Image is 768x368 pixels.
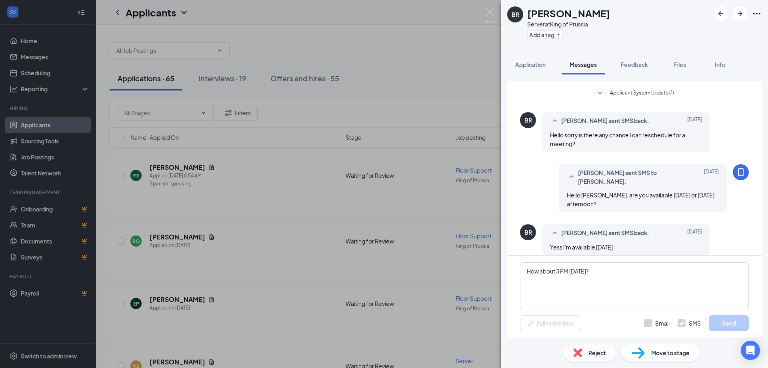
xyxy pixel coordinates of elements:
[561,228,649,238] span: [PERSON_NAME] sent SMS back.
[520,315,581,331] button: Full text editorPen
[550,131,685,147] span: Hello sorry is there any chance I can reschedule for a meeting?
[527,319,535,327] svg: Pen
[736,167,746,177] svg: MobileSms
[735,9,745,18] svg: ArrowRight
[524,116,532,124] div: BR
[512,10,519,18] div: BR
[716,9,726,18] svg: ArrowLeftNew
[520,262,749,310] textarea: How about 3 PM [DATE]?
[588,348,606,357] span: Reject
[570,61,597,68] span: Messages
[550,116,560,126] svg: SmallChevronUp
[561,116,649,126] span: [PERSON_NAME] sent SMS back.
[550,228,560,238] svg: SmallChevronUp
[714,6,728,21] button: ArrowLeftNew
[578,168,683,186] span: [PERSON_NAME] sent SMS to [PERSON_NAME].
[674,61,686,68] span: Files
[550,243,613,251] span: Yess I'm available [DATE]
[524,228,532,236] div: BR
[610,89,674,99] span: Applicant System Update (1)
[595,89,605,99] svg: SmallChevronDown
[567,172,576,182] svg: SmallChevronUp
[687,116,702,126] span: [DATE]
[709,315,749,331] button: Send
[752,9,762,18] svg: Ellipses
[527,6,610,20] h1: [PERSON_NAME]
[515,61,546,68] span: Application
[527,30,563,39] button: PlusAdd a tag
[715,61,726,68] span: Info
[651,348,690,357] span: Move to stage
[687,228,702,238] span: [DATE]
[741,341,760,360] div: Open Intercom Messenger
[595,89,674,99] button: SmallChevronDownApplicant System Update (1)
[704,168,719,186] span: [DATE]
[621,61,648,68] span: Feedback
[733,6,747,21] button: ArrowRight
[527,20,610,28] div: Server at King of Prussia
[556,32,561,37] svg: Plus
[567,191,714,207] span: Hello [PERSON_NAME], are you available [DATE] or [DATE] afternoon?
